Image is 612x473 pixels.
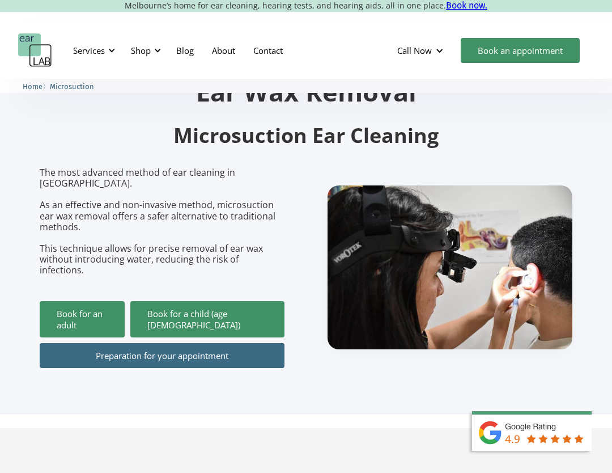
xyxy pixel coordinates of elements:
[40,167,284,276] p: The most advanced method of ear cleaning in [GEOGRAPHIC_DATA]. As an effective and non-invasive m...
[40,123,572,149] h2: Microsuction Ear Cleaning
[203,34,244,67] a: About
[23,81,42,91] a: Home
[18,33,52,67] a: home
[40,301,125,337] a: Book for an adult
[397,45,432,56] div: Call Now
[40,343,284,368] a: Preparation for your appointment
[244,34,292,67] a: Contact
[73,45,105,56] div: Services
[130,301,284,337] a: Book for a child (age [DEMOGRAPHIC_DATA])
[124,33,164,67] div: Shop
[388,33,455,67] div: Call Now
[328,185,572,349] img: boy getting ear checked.
[50,81,94,91] a: Microsuction
[50,82,94,91] span: Microsuction
[23,81,50,92] li: 〉
[23,82,42,91] span: Home
[461,38,580,63] a: Book an appointment
[66,33,118,67] div: Services
[131,45,151,56] div: Shop
[40,79,572,104] h1: Ear Wax Removal
[167,34,203,67] a: Blog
